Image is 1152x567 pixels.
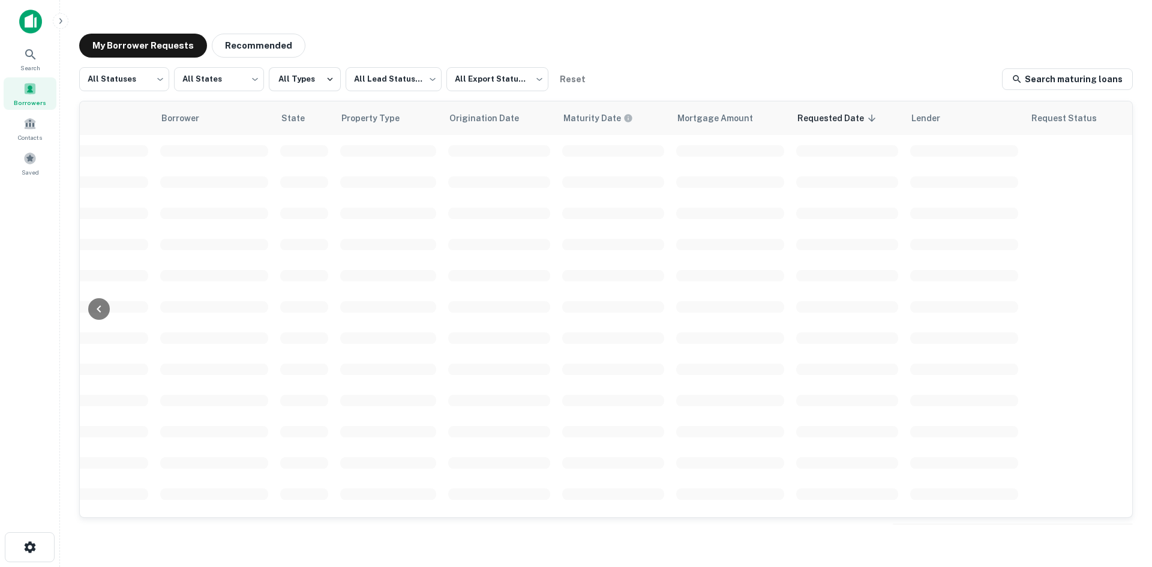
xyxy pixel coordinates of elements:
th: Mortgage Amount [670,101,790,135]
span: Mortgage Amount [677,111,769,125]
div: All Statuses [79,64,169,95]
div: All States [174,64,264,95]
th: Maturity dates displayed may be estimated. Please contact the lender for the most accurate maturi... [556,101,670,135]
a: Borrowers [4,77,56,110]
span: Contacts [18,133,42,142]
th: State [274,101,334,135]
a: Saved [4,147,56,179]
th: Request Status [1024,101,1132,135]
button: All Types [269,67,341,91]
div: All Lead Statuses [346,64,442,95]
a: Contacts [4,112,56,145]
th: Origination Date [442,101,556,135]
span: Requested Date [797,111,880,125]
span: Search [20,63,40,73]
button: Reset [553,67,592,91]
a: Search maturing loans [1002,68,1133,90]
span: Origination Date [449,111,535,125]
a: Search [4,43,56,75]
span: Request Status [1031,111,1113,125]
span: Property Type [341,111,415,125]
span: Lender [911,111,956,125]
th: Borrower [154,101,274,135]
span: State [281,111,320,125]
h6: Maturity Date [563,112,621,125]
button: My Borrower Requests [79,34,207,58]
th: Property Type [334,101,442,135]
iframe: Chat Widget [1092,471,1152,529]
div: All Export Statuses [446,64,548,95]
span: Borrower [161,111,215,125]
span: Maturity dates displayed may be estimated. Please contact the lender for the most accurate maturi... [563,112,649,125]
button: Recommended [212,34,305,58]
span: Saved [22,167,39,177]
img: capitalize-icon.png [19,10,42,34]
th: Lender [904,101,1024,135]
th: Requested Date [790,101,904,135]
span: Borrowers [14,98,46,107]
div: Maturity dates displayed may be estimated. Please contact the lender for the most accurate maturi... [563,112,633,125]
